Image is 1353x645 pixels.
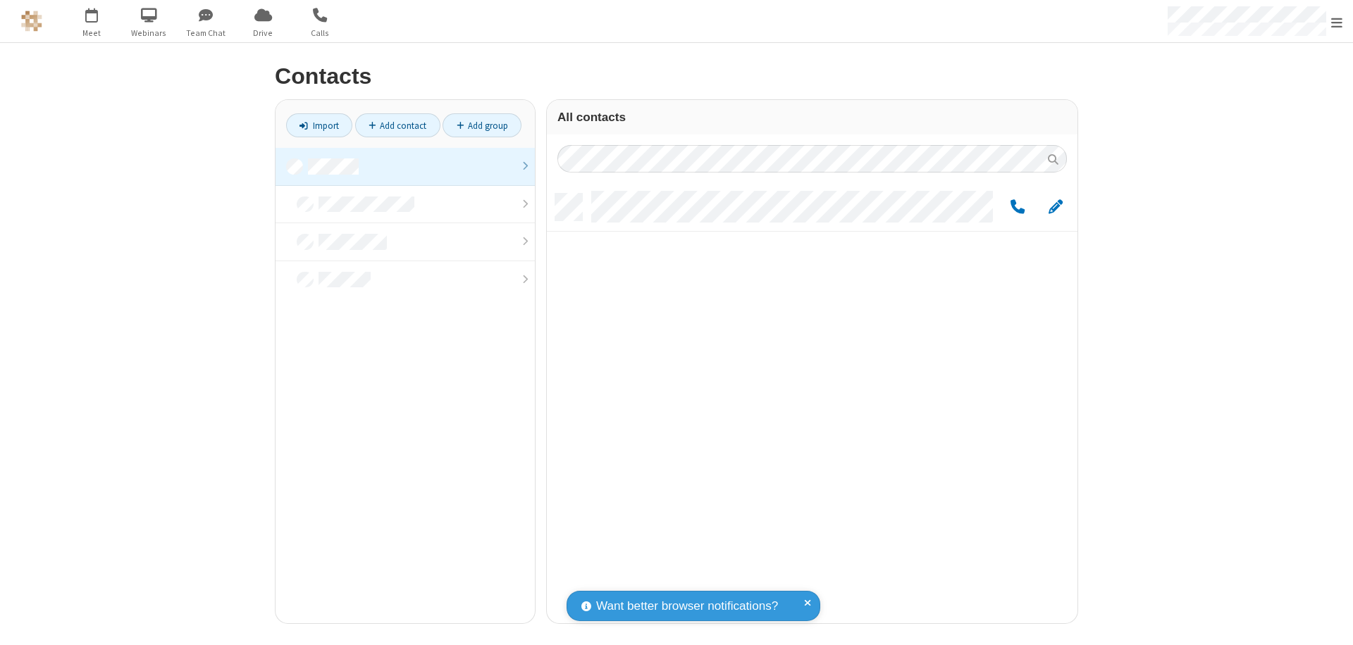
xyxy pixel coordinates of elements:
[596,597,778,615] span: Want better browser notifications?
[275,64,1078,89] h2: Contacts
[180,27,233,39] span: Team Chat
[286,113,352,137] a: Import
[237,27,290,39] span: Drive
[123,27,175,39] span: Webinars
[547,183,1077,623] div: grid
[66,27,118,39] span: Meet
[1042,199,1069,216] button: Edit
[1003,199,1031,216] button: Call by phone
[294,27,347,39] span: Calls
[557,111,1067,124] h3: All contacts
[355,113,440,137] a: Add contact
[21,11,42,32] img: QA Selenium DO NOT DELETE OR CHANGE
[443,113,521,137] a: Add group
[1318,608,1342,635] iframe: Chat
